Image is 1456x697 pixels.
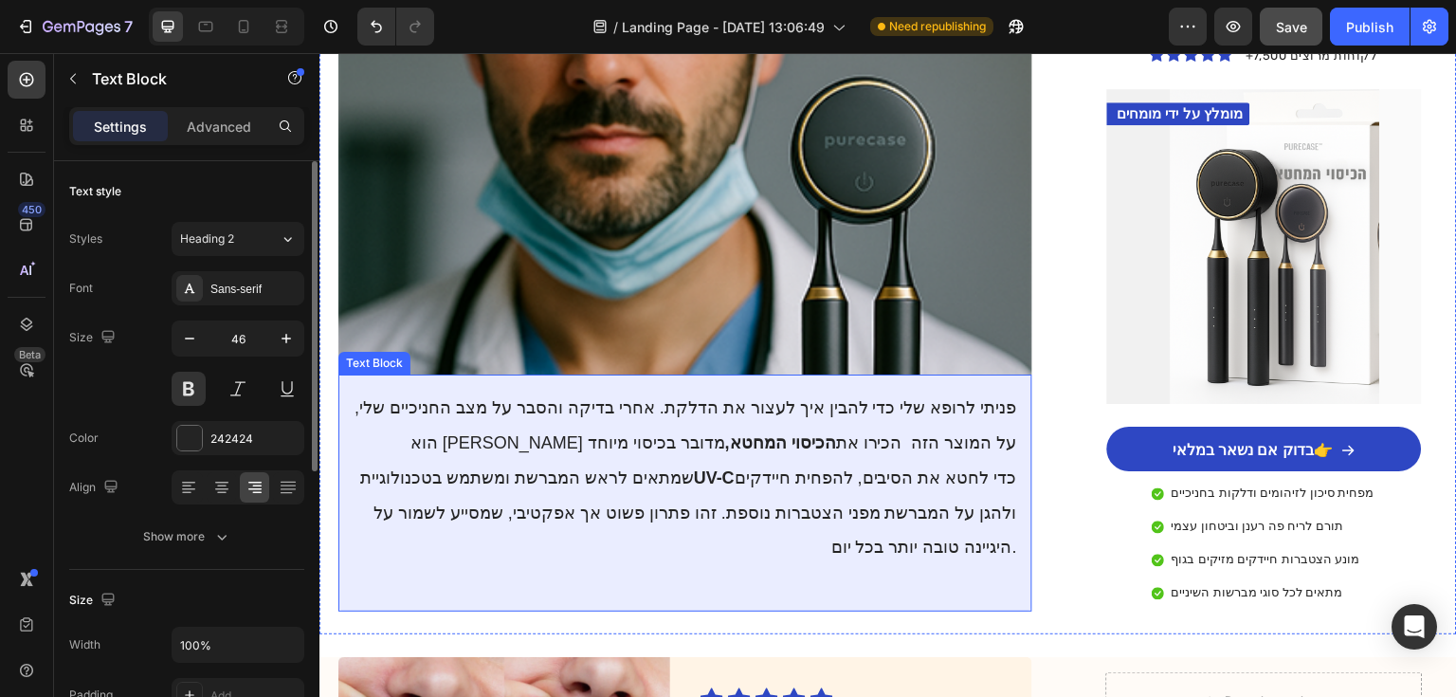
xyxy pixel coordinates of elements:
[406,380,517,399] strong: הכיסוי המחטא,
[92,67,253,90] p: Text Block
[172,222,304,256] button: Heading 2
[69,183,121,200] div: Text style
[143,527,231,546] div: Show more
[18,202,45,217] div: 450
[94,117,147,137] p: Settings
[1330,8,1410,46] button: Publish
[1392,604,1437,650] div: Open Intercom Messenger
[69,588,119,614] div: Size
[852,532,1055,548] p: מתאים לכל סוגי מברשות השיניים
[319,53,1456,697] iframe: Design area
[69,230,102,248] div: Styles
[852,499,1055,515] p: מונע הצטברות חיידקים מזיקים בגוף
[788,36,1102,351] img: gempages_581765924177052520-60512578-79b1-4d78-ae18-6d34ce85b1d0.png
[124,15,133,38] p: 7
[23,302,87,319] div: Text Block
[1260,8,1322,46] button: Save
[788,374,1102,419] a: בדוק אם נשאר במלאי👉
[173,628,303,662] input: Auto
[69,325,119,351] div: Size
[374,415,415,434] strong: UV-C
[357,8,434,46] div: Undo/Redo
[69,636,100,653] div: Width
[210,281,300,298] div: Sans-serif
[622,17,825,37] span: Landing Page - [DATE] 13:06:49
[210,431,300,448] div: 242424
[69,430,99,447] div: Color
[613,17,618,37] span: /
[852,432,1055,449] p: מפחית סיכון לזיהומים ודלקות בחניכיים
[69,520,304,554] button: Show more
[8,8,141,46] button: 7
[853,389,1013,405] strong: בדוק אם נשאר במלאי👉
[1276,19,1307,35] span: Save
[187,117,251,137] p: Advanced
[180,230,234,248] span: Heading 2
[69,280,93,297] div: Font
[889,18,986,35] span: Need republishing
[906,640,1007,655] div: Drop element here
[14,347,45,362] div: Beta
[798,51,924,70] p: מומלץ על ידי מומחים
[1346,17,1393,37] div: Publish
[69,475,122,501] div: Align
[852,466,1055,482] p: תורם לריח פה רענן וביטחון עצמי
